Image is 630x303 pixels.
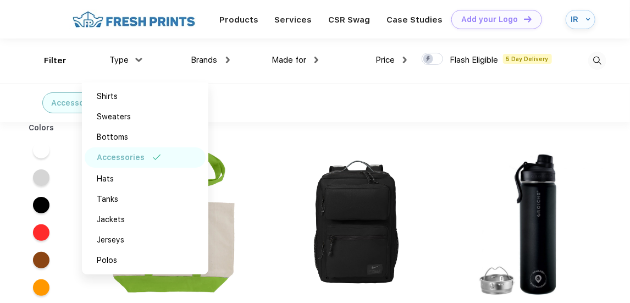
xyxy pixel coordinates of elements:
[272,55,306,65] span: Made for
[44,54,67,67] div: Filter
[136,58,142,62] img: dropdown.png
[97,131,128,143] div: Bottoms
[503,54,552,64] span: 5 Day Delivery
[20,122,63,134] div: Colors
[219,15,258,25] a: Products
[109,55,129,65] span: Type
[314,57,318,63] img: dropdown.png
[51,97,99,109] div: Accessories
[97,152,145,163] div: Accessories
[450,55,499,65] span: Flash Eligible
[283,150,429,296] img: func=resize&h=266
[97,111,131,123] div: Sweaters
[226,57,230,63] img: dropdown.png
[403,57,407,63] img: dropdown.png
[97,91,118,102] div: Shirts
[153,155,161,160] img: filter_selected.svg
[69,10,198,29] img: fo%20logo%202.webp
[524,16,532,22] img: DT
[191,55,218,65] span: Brands
[571,15,583,24] div: IR
[588,52,606,70] img: desktop_search.svg
[462,15,518,24] div: Add your Logo
[97,234,124,246] div: Jerseys
[375,55,395,65] span: Price
[586,17,590,21] img: arrow_down_blue.svg
[97,194,118,205] div: Tanks
[465,150,611,296] img: func=resize&h=266
[97,173,114,185] div: Hats
[97,214,125,225] div: Jackets
[97,255,117,266] div: Polos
